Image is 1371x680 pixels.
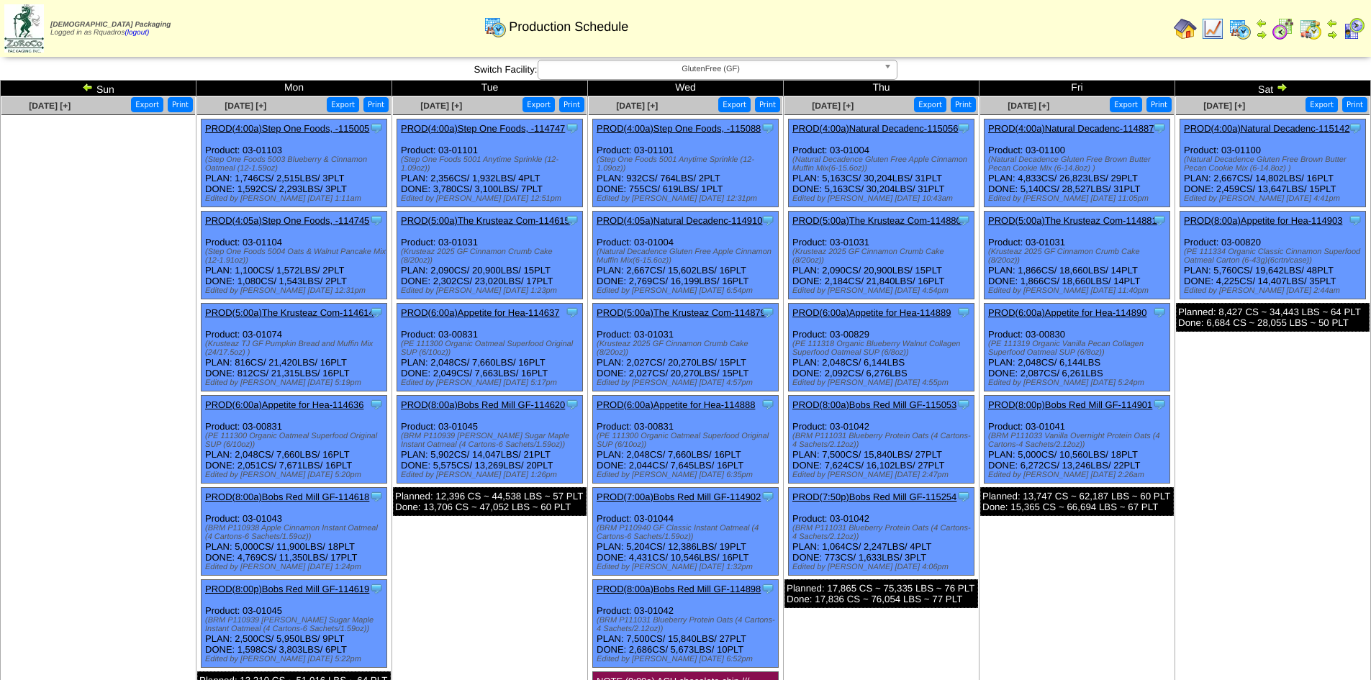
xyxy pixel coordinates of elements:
[1184,123,1350,134] a: PROD(4:00a)Natural Decadenc-115142
[401,286,582,295] div: Edited by [PERSON_NAME] [DATE] 1:23pm
[597,378,778,387] div: Edited by [PERSON_NAME] [DATE] 4:57pm
[544,60,878,78] span: GlutenFree (GF)
[1184,248,1365,265] div: (PE 111334 Organic Classic Cinnamon Superfood Oatmeal Carton (6-43g)(6crtn/case))
[597,155,778,173] div: (Step One Foods 5001 Anytime Sprinkle (12-1.09oz))
[1184,286,1365,295] div: Edited by [PERSON_NAME] [DATE] 2:44am
[979,81,1175,96] td: Fri
[1184,155,1365,173] div: (Natural Decadence Gluten Free Brown Butter Pecan Cookie Mix (6-14.8oz) )
[988,307,1146,318] a: PROD(6:00a)Appetite for Hea-114890
[761,397,775,412] img: Tooltip
[401,248,582,265] div: (Krusteaz 2025 GF Cinnamon Crumb Cake (8/20oz))
[196,81,392,96] td: Mon
[401,471,582,479] div: Edited by [PERSON_NAME] [DATE] 1:26pm
[985,304,1170,391] div: Product: 03-00830 PLAN: 2,048CS / 6,144LBS DONE: 2,087CS / 6,261LBS
[1180,212,1366,299] div: Product: 03-00820 PLAN: 5,760CS / 19,642LBS / 48PLT DONE: 4,225CS / 14,407LBS / 35PLT
[1299,17,1322,40] img: calendarinout.gif
[205,432,386,449] div: (PE 111300 Organic Oatmeal Superfood Original SUP (6/10oz))
[205,563,386,571] div: Edited by [PERSON_NAME] [DATE] 1:24pm
[401,215,570,226] a: PROD(5:00a)The Krusteaz Com-114615
[205,491,369,502] a: PROD(8:00a)Bobs Red Mill GF-114618
[205,286,386,295] div: Edited by [PERSON_NAME] [DATE] 12:31pm
[205,307,374,318] a: PROD(5:00a)The Krusteaz Com-114614
[792,248,974,265] div: (Krusteaz 2025 GF Cinnamon Crumb Cake (8/20oz))
[401,123,565,134] a: PROD(4:00a)Step One Foods, -114747
[988,215,1157,226] a: PROD(5:00a)The Krusteaz Com-114881
[792,399,956,410] a: PROD(8:00a)Bobs Red Mill GF-115053
[789,304,974,391] div: Product: 03-00829 PLAN: 2,048CS / 6,144LBS DONE: 2,092CS / 6,276LBS
[559,97,584,112] button: Print
[565,213,579,227] img: Tooltip
[420,101,462,111] a: [DATE] [+]
[988,123,1154,134] a: PROD(4:00a)Natural Decadenc-114887
[988,399,1152,410] a: PROD(8:00p)Bobs Red Mill GF-114901
[597,471,778,479] div: Edited by [PERSON_NAME] [DATE] 6:35pm
[1272,17,1295,40] img: calendarblend.gif
[588,81,784,96] td: Wed
[980,487,1174,516] div: Planned: 13,747 CS ~ 62,187 LBS ~ 60 PLT Done: 15,365 CS ~ 66,694 LBS ~ 67 PLT
[369,581,384,596] img: Tooltip
[597,491,761,502] a: PROD(7:00a)Bobs Red Mill GF-114902
[369,489,384,504] img: Tooltip
[369,213,384,227] img: Tooltip
[205,123,369,134] a: PROD(4:00a)Step One Foods, -115005
[792,563,974,571] div: Edited by [PERSON_NAME] [DATE] 4:06pm
[593,488,779,576] div: Product: 03-01044 PLAN: 5,204CS / 12,386LBS / 19PLT DONE: 4,431CS / 10,546LBS / 16PLT
[1306,97,1338,112] button: Export
[1348,121,1362,135] img: Tooltip
[202,119,387,207] div: Product: 03-01103 PLAN: 1,746CS / 2,515LBS / 3PLT DONE: 1,592CS / 2,293LBS / 3PLT
[1008,101,1049,111] a: [DATE] [+]
[792,340,974,357] div: (PE 111318 Organic Blueberry Walnut Collagen Superfood Oatmeal SUP (6/8oz))
[985,119,1170,207] div: Product: 03-01100 PLAN: 4,833CS / 26,823LBS / 29PLT DONE: 5,140CS / 28,527LBS / 31PLT
[597,655,778,663] div: Edited by [PERSON_NAME] [DATE] 6:52pm
[988,194,1169,203] div: Edited by [PERSON_NAME] [DATE] 11:05pm
[1176,303,1370,332] div: Planned: 8,427 CS ~ 34,443 LBS ~ 64 PLT Done: 6,684 CS ~ 28,055 LBS ~ 50 PLT
[956,213,971,227] img: Tooltip
[956,305,971,319] img: Tooltip
[1256,17,1267,29] img: arrowleft.gif
[597,194,778,203] div: Edited by [PERSON_NAME] [DATE] 12:31pm
[1184,215,1342,226] a: PROD(8:00a)Appetite for Hea-114903
[812,101,854,111] a: [DATE] [+]
[1201,17,1224,40] img: line_graph.gif
[951,97,976,112] button: Print
[988,340,1169,357] div: (PE 111319 Organic Vanilla Pecan Collagen Superfood Oatmeal SUP (6/8oz))
[988,248,1169,265] div: (Krusteaz 2025 GF Cinnamon Crumb Cake (8/20oz))
[1256,29,1267,40] img: arrowright.gif
[988,155,1169,173] div: (Natural Decadence Gluten Free Brown Butter Pecan Cookie Mix (6-14.8oz) )
[1348,213,1362,227] img: Tooltip
[1229,17,1252,40] img: calendarprod.gif
[1,81,196,96] td: Sun
[205,155,386,173] div: (Step One Foods 5003 Blueberry & Cinnamon Oatmeal (12-1.59oz)
[327,97,359,112] button: Export
[202,580,387,668] div: Product: 03-01045 PLAN: 2,500CS / 5,950LBS / 9PLT DONE: 1,598CS / 3,803LBS / 6PLT
[789,488,974,576] div: Product: 03-01042 PLAN: 1,064CS / 2,247LBS / 4PLT DONE: 773CS / 1,633LBS / 3PLT
[1152,397,1167,412] img: Tooltip
[988,471,1169,479] div: Edited by [PERSON_NAME] [DATE] 2:26am
[205,399,363,410] a: PROD(6:00a)Appetite for Hea-114636
[789,212,974,299] div: Product: 03-01031 PLAN: 2,090CS / 20,900LBS / 15PLT DONE: 2,184CS / 21,840LBS / 16PLT
[369,121,384,135] img: Tooltip
[168,97,193,112] button: Print
[205,524,386,541] div: (BRM P110938 Apple Cinnamon Instant Oatmeal (4 Cartons-6 Sachets/1.59oz))
[597,616,778,633] div: (BRM P111031 Blueberry Protein Oats (4 Cartons-4 Sachets/2.12oz))
[792,432,974,449] div: (BRM P111031 Blueberry Protein Oats (4 Cartons-4 Sachets/2.12oz))
[985,212,1170,299] div: Product: 03-01031 PLAN: 1,866CS / 18,660LBS / 14PLT DONE: 1,866CS / 18,660LBS / 14PLT
[401,155,582,173] div: (Step One Foods 5001 Anytime Sprinkle (12-1.09oz))
[205,378,386,387] div: Edited by [PERSON_NAME] [DATE] 5:19pm
[29,101,71,111] span: [DATE] [+]
[616,101,658,111] a: [DATE] [+]
[1326,17,1338,29] img: arrowleft.gif
[82,81,94,93] img: arrowleft.gif
[1175,81,1371,96] td: Sat
[397,119,583,207] div: Product: 03-01101 PLAN: 2,356CS / 1,932LBS / 4PLT DONE: 3,780CS / 3,100LBS / 7PLT
[792,471,974,479] div: Edited by [PERSON_NAME] [DATE] 2:47pm
[792,286,974,295] div: Edited by [PERSON_NAME] [DATE] 4:54pm
[761,305,775,319] img: Tooltip
[956,489,971,504] img: Tooltip
[205,194,386,203] div: Edited by [PERSON_NAME] [DATE] 1:11am
[792,155,974,173] div: (Natural Decadence Gluten Free Apple Cinnamon Muffin Mix(6-15.6oz))
[597,563,778,571] div: Edited by [PERSON_NAME] [DATE] 1:32pm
